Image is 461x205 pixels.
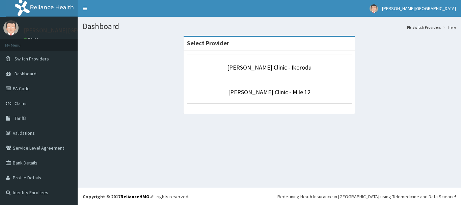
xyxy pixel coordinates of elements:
[382,5,456,11] span: [PERSON_NAME][GEOGRAPHIC_DATA]
[83,194,151,200] strong: Copyright © 2017 .
[277,193,456,200] div: Redefining Heath Insurance in [GEOGRAPHIC_DATA] using Telemedicine and Data Science!
[15,100,28,106] span: Claims
[78,188,461,205] footer: All rights reserved.
[370,4,378,13] img: User Image
[227,63,311,71] a: [PERSON_NAME] Clinic - Ikorodu
[24,27,124,33] p: [PERSON_NAME][GEOGRAPHIC_DATA]
[83,22,456,31] h1: Dashboard
[15,115,27,121] span: Tariffs
[441,24,456,30] li: Here
[120,194,150,200] a: RelianceHMO
[15,71,36,77] span: Dashboard
[15,56,49,62] span: Switch Providers
[187,39,229,47] strong: Select Provider
[24,37,40,42] a: Online
[3,20,19,35] img: User Image
[228,88,310,96] a: [PERSON_NAME] Clinic - Mile 12
[407,24,441,30] a: Switch Providers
